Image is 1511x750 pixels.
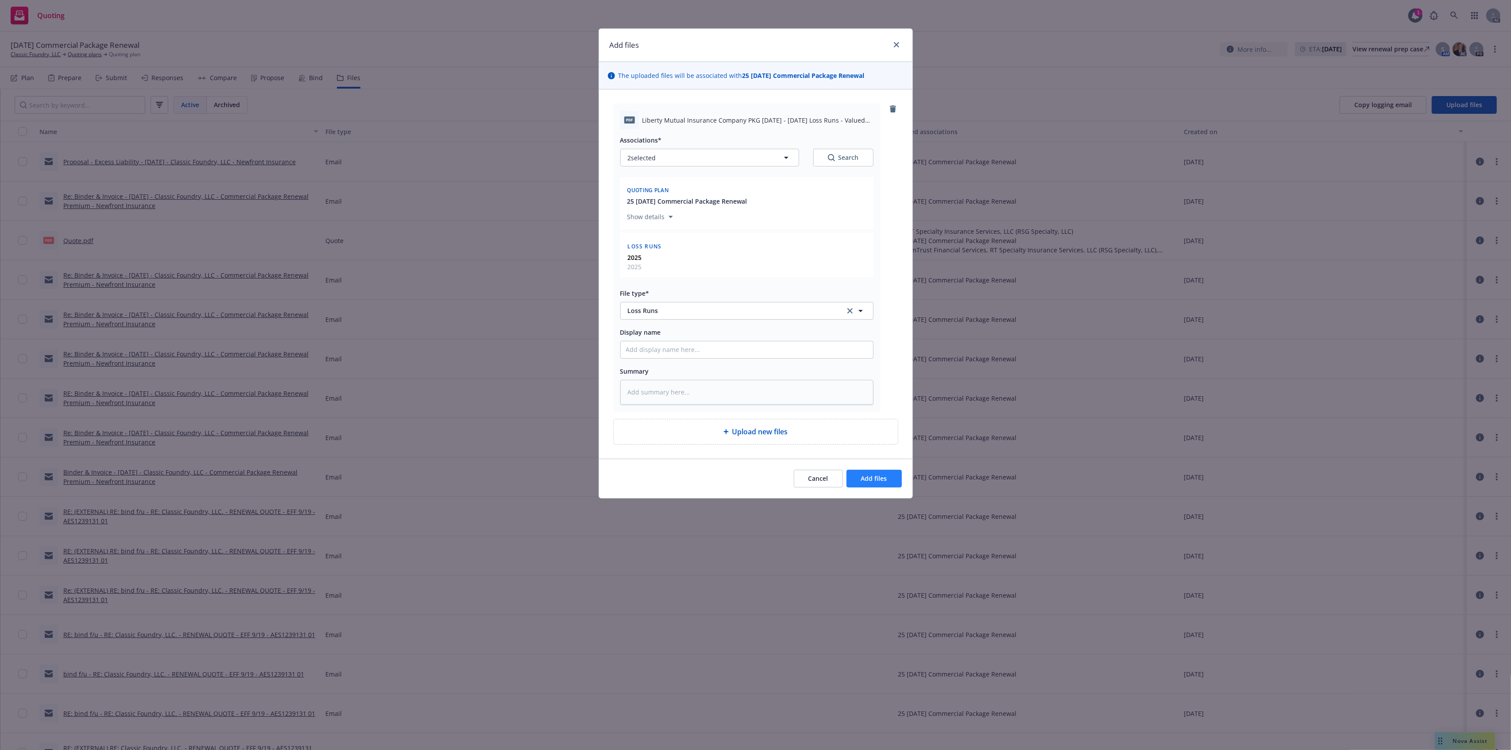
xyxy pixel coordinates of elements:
[628,262,642,271] span: 2025
[621,341,873,358] input: Add display name here...
[628,306,833,315] span: Loss Runs
[794,470,843,487] button: Cancel
[620,289,649,298] span: File type*
[642,116,873,125] span: Liberty Mutual Insurance Company PKG [DATE] - [DATE] Loss Runs - Valued [DATE].pdf
[613,419,898,445] div: Upload new files
[628,153,656,162] span: 2 selected
[846,470,902,487] button: Add files
[628,253,642,262] strong: 2025
[620,149,799,166] button: 2selected
[808,474,828,483] span: Cancel
[742,71,865,80] strong: 25 [DATE] Commercial Package Renewal
[627,186,669,194] span: Quoting plan
[610,39,639,51] h1: Add files
[891,39,902,50] a: close
[620,302,873,320] button: Loss Runsclear selection
[888,104,898,114] a: remove
[628,243,662,250] span: Loss Runs
[828,154,835,161] svg: Search
[828,153,859,162] div: Search
[624,116,635,123] span: pdf
[845,305,855,316] a: clear selection
[861,474,887,483] span: Add files
[618,71,865,80] span: The uploaded files will be associated with
[627,197,747,206] button: 25 [DATE] Commercial Package Renewal
[620,136,662,144] span: Associations*
[813,149,873,166] button: SearchSearch
[732,426,788,437] span: Upload new files
[624,212,676,222] button: Show details
[620,328,661,336] span: Display name
[620,367,649,375] span: Summary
